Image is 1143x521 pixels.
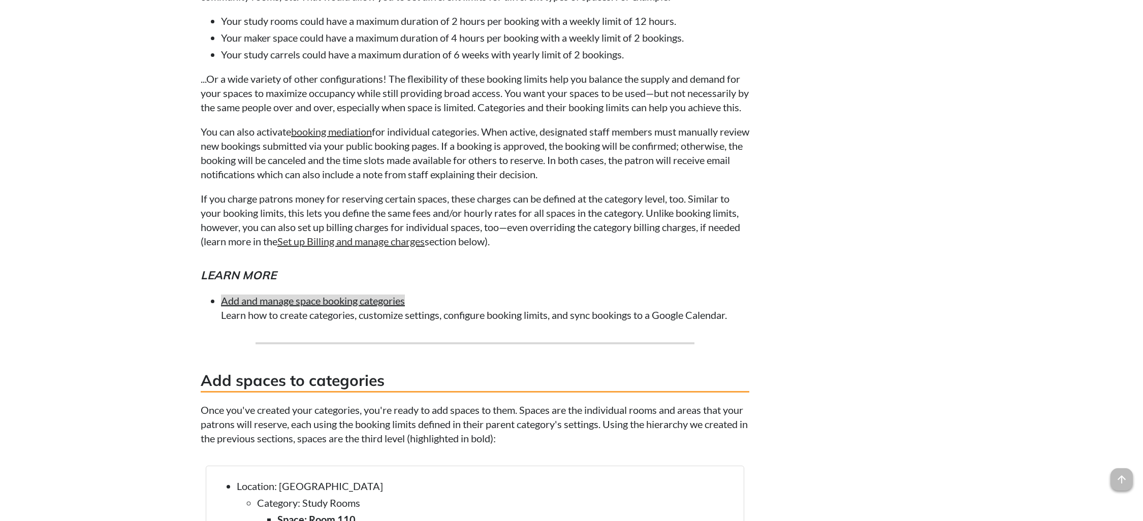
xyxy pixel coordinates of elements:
[201,72,749,114] p: ...Or a wide variety of other configurations! The flexibility of these booking limits help you ba...
[1110,468,1133,491] span: arrow_upward
[221,294,749,322] li: Learn how to create categories, customize settings, configure booking limits, and sync bookings t...
[221,30,749,45] li: Your maker space could have a maximum duration of 4 hours per booking with a weekly limit of 2 bo...
[291,125,372,138] a: booking mediation
[201,403,749,445] p: Once you've created your categories, you're ready to add spaces to them. Spaces are the individua...
[277,235,425,247] a: Set up Billing and manage charges
[221,14,749,28] li: Your study rooms could have a maximum duration of 2 hours per booking with a weekly limit of 12 h...
[201,370,749,393] h3: Add spaces to categories
[221,295,405,307] a: Add and manage space booking categories
[201,267,749,283] h5: Learn more
[1110,469,1133,481] a: arrow_upward
[201,191,749,248] p: If you charge patrons money for reserving certain spaces, these charges can be defined at the cat...
[221,47,749,61] li: Your study carrels could have a maximum duration of 6 weeks with yearly limit of 2 bookings.
[201,124,749,181] p: You can also activate for individual categories. When active, designated staff members must manua...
